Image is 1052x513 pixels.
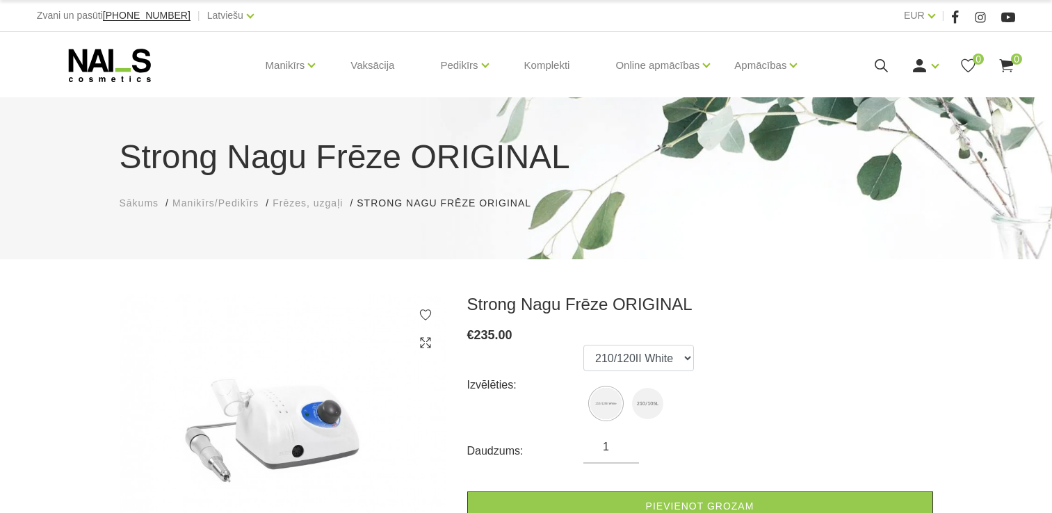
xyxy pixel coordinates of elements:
[973,54,984,65] span: 0
[37,7,191,24] div: Zvani un pasūti
[120,197,159,209] span: Sākums
[266,38,305,93] a: Manikīrs
[120,196,159,211] a: Sākums
[467,440,584,462] div: Daudzums:
[172,196,259,211] a: Manikīrs/Pedikīrs
[734,38,786,93] a: Apmācības
[273,197,343,209] span: Frēzes, uzgaļi
[960,57,977,74] a: 0
[467,374,584,396] div: Izvēlēties:
[339,32,405,99] a: Vaksācija
[474,328,512,342] span: 235.00
[632,388,663,419] img: Strong Nagu Frēze ORIGINAL (210/105L)
[273,196,343,211] a: Frēzes, uzgaļi
[172,197,259,209] span: Manikīrs/Pedikīrs
[467,328,474,342] span: €
[357,196,545,211] li: Strong Nagu Frēze ORIGINAL
[120,132,933,182] h1: Strong Nagu Frēze ORIGINAL
[467,294,933,315] h3: Strong Nagu Frēze ORIGINAL
[1011,54,1022,65] span: 0
[103,10,191,21] a: [PHONE_NUMBER]
[207,7,243,24] a: Latviešu
[998,57,1015,74] a: 0
[942,7,945,24] span: |
[197,7,200,24] span: |
[615,38,699,93] a: Online apmācības
[590,388,622,419] img: Strong Nagu Frēze ORIGINAL (210/120II White)
[904,7,925,24] a: EUR
[440,38,478,93] a: Pedikīrs
[513,32,581,99] a: Komplekti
